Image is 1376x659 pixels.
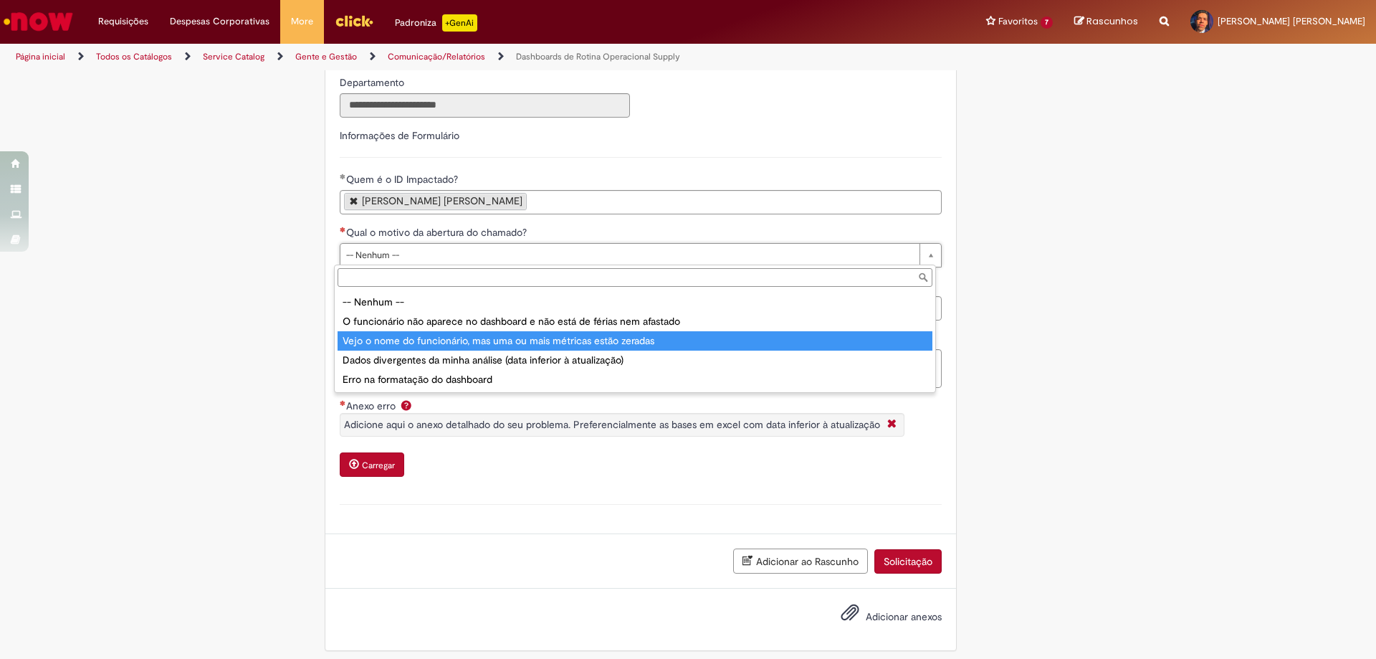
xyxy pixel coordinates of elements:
[335,290,935,392] ul: Qual o motivo da abertura do chamado?
[338,331,932,351] div: Vejo o nome do funcionário, mas uma ou mais métricas estão zeradas
[338,370,932,389] div: Erro na formatação do dashboard
[338,312,932,331] div: O funcionário não aparece no dashboard e não está de férias nem afastado
[338,293,932,312] div: -- Nenhum --
[338,351,932,370] div: Dados divergentes da minha análise (data inferior à atualização)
